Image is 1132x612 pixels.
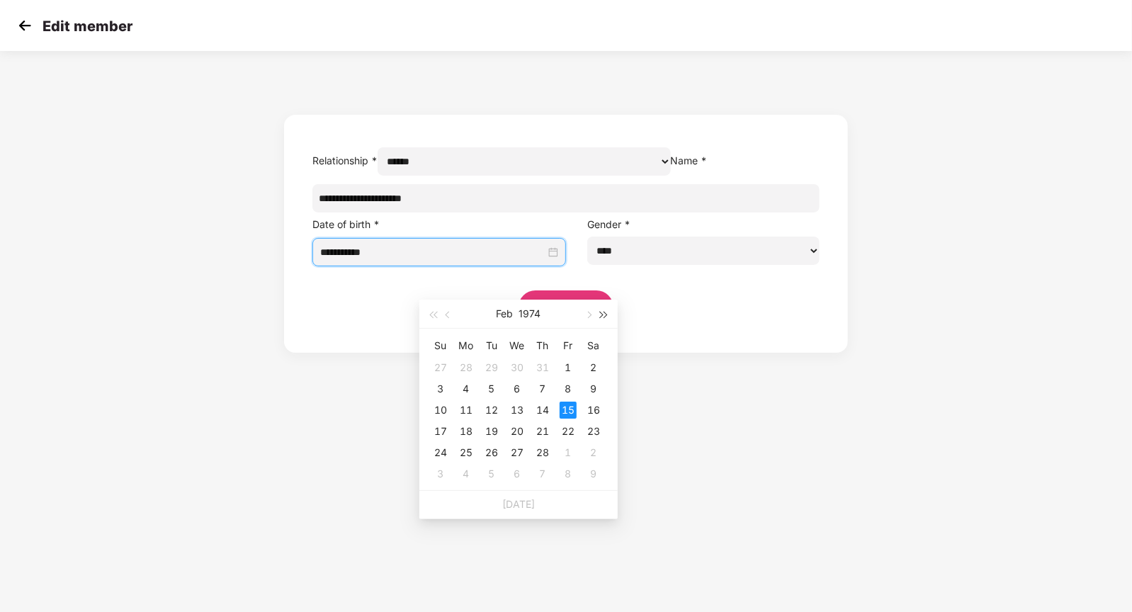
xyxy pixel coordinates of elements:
[483,402,500,419] div: 12
[483,444,500,461] div: 26
[428,378,453,399] td: 1974-02-03
[581,399,606,421] td: 1974-02-16
[483,380,500,397] div: 5
[530,463,555,484] td: 1974-03-07
[432,380,449,397] div: 3
[534,444,551,461] div: 28
[428,334,453,357] th: Su
[479,378,504,399] td: 1974-02-05
[453,463,479,484] td: 1974-03-04
[432,402,449,419] div: 10
[560,359,577,376] div: 1
[432,465,449,482] div: 3
[428,442,453,463] td: 1974-02-24
[504,399,530,421] td: 1974-02-13
[509,359,526,376] div: 30
[581,357,606,378] td: 1974-02-02
[453,399,479,421] td: 1974-02-11
[534,402,551,419] div: 14
[497,300,514,328] button: Feb
[458,380,475,397] div: 4
[585,423,602,440] div: 23
[428,357,453,378] td: 1974-01-27
[534,359,551,376] div: 31
[555,442,581,463] td: 1974-03-01
[504,442,530,463] td: 1974-02-27
[458,423,475,440] div: 18
[453,378,479,399] td: 1974-02-04
[479,442,504,463] td: 1974-02-26
[530,334,555,357] th: Th
[581,463,606,484] td: 1974-03-09
[432,444,449,461] div: 24
[555,463,581,484] td: 1974-03-08
[560,465,577,482] div: 8
[560,423,577,440] div: 22
[509,465,526,482] div: 6
[502,498,535,510] a: [DATE]
[560,402,577,419] div: 15
[585,359,602,376] div: 2
[555,421,581,442] td: 1974-02-22
[581,442,606,463] td: 1974-03-02
[504,378,530,399] td: 1974-02-06
[483,359,500,376] div: 29
[509,444,526,461] div: 27
[560,380,577,397] div: 8
[530,442,555,463] td: 1974-02-28
[509,402,526,419] div: 13
[312,154,378,166] label: Relationship *
[504,334,530,357] th: We
[534,465,551,482] div: 7
[432,423,449,440] div: 17
[504,463,530,484] td: 1974-03-06
[585,380,602,397] div: 9
[504,357,530,378] td: 1974-01-30
[483,465,500,482] div: 5
[555,399,581,421] td: 1974-02-15
[534,380,551,397] div: 7
[560,444,577,461] div: 1
[530,378,555,399] td: 1974-02-07
[428,399,453,421] td: 1974-02-10
[312,218,380,230] label: Date of birth *
[671,154,708,166] label: Name *
[581,378,606,399] td: 1974-02-09
[43,18,132,35] p: Edit member
[479,334,504,357] th: Tu
[519,290,613,324] button: Save
[453,442,479,463] td: 1974-02-25
[458,359,475,376] div: 28
[530,421,555,442] td: 1974-02-21
[479,421,504,442] td: 1974-02-19
[585,465,602,482] div: 9
[479,357,504,378] td: 1974-01-29
[555,378,581,399] td: 1974-02-08
[479,399,504,421] td: 1974-02-12
[509,380,526,397] div: 6
[428,463,453,484] td: 1974-03-03
[581,421,606,442] td: 1974-02-23
[453,334,479,357] th: Mo
[555,334,581,357] th: Fr
[432,359,449,376] div: 27
[458,402,475,419] div: 11
[581,334,606,357] th: Sa
[458,465,475,482] div: 4
[453,421,479,442] td: 1974-02-18
[585,402,602,419] div: 16
[14,15,35,36] img: svg+xml;base64,PHN2ZyB4bWxucz0iaHR0cDovL3d3dy53My5vcmcvMjAwMC9zdmciIHdpZHRoPSIzMCIgaGVpZ2h0PSIzMC...
[587,218,630,230] label: Gender *
[479,463,504,484] td: 1974-03-05
[555,357,581,378] td: 1974-02-01
[504,421,530,442] td: 1974-02-20
[509,423,526,440] div: 20
[458,444,475,461] div: 25
[585,444,602,461] div: 2
[530,357,555,378] td: 1974-01-31
[530,399,555,421] td: 1974-02-14
[519,300,541,328] button: 1974
[453,357,479,378] td: 1974-01-28
[534,423,551,440] div: 21
[483,423,500,440] div: 19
